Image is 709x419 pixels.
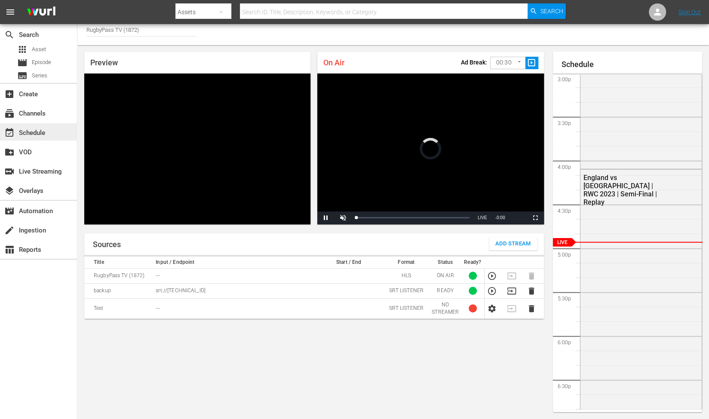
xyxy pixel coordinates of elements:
span: VOD [4,147,15,157]
span: Channels [4,108,15,119]
button: Configure [487,304,497,313]
td: --- [153,298,314,318]
p: Ad Break: [461,59,487,66]
button: Picture-in-Picture [509,211,527,224]
img: ans4CAIJ8jUAAAAAAAAAAAAAAAAAAAAAAAAgQb4GAAAAAAAAAAAAAAAAAAAAAAAAJMjXAAAAAAAAAAAAAAAAAAAAAAAAgAT5G... [21,2,62,22]
button: Preview Stream [487,271,497,281]
button: Fullscreen [527,211,544,224]
div: 00:30 [490,55,525,71]
span: Create [4,89,15,99]
td: ON AIR [429,268,461,283]
button: Transition [507,286,516,296]
h1: Schedule [562,60,703,69]
span: Episode [32,58,51,67]
button: Add Stream [489,238,537,251]
h1: Sources [93,240,121,249]
span: Add Stream [495,239,531,249]
button: Pause [317,211,335,224]
span: Overlays [4,186,15,196]
span: Asset [17,44,28,55]
th: Format [383,257,429,269]
td: --- [153,268,314,283]
span: slideshow_sharp [527,58,537,68]
div: England vs [GEOGRAPHIC_DATA] | RWC 2023 | Semi-Final | Replay [583,174,662,206]
span: Series [17,70,28,81]
td: Test [84,298,153,318]
p: srt://[TECHNICAL_ID] [156,287,312,294]
a: Sign Out [678,9,701,15]
span: LIVE [478,215,487,220]
th: Ready? [461,257,484,269]
button: Search [528,3,565,19]
th: Input / Endpoint [153,257,314,269]
span: Series [32,71,47,80]
span: Schedule [4,128,15,138]
td: NO STREAMER [429,298,461,318]
span: On Air [323,58,344,67]
span: Automation [4,206,15,216]
div: Video Player [84,73,310,224]
button: Delete [527,304,536,313]
td: SRT LISTENER [383,283,429,298]
button: Preview Stream [487,286,497,296]
span: switch_video [4,166,15,177]
th: Status [429,257,461,269]
button: Delete [527,286,536,296]
span: Search [540,3,563,19]
div: Video Player [317,73,543,224]
span: Ingestion [4,225,15,235]
th: Title [84,257,153,269]
span: - [495,215,497,220]
button: Seek to live, currently behind live [474,211,491,224]
span: menu [5,7,15,17]
th: Start / End [314,257,383,269]
div: Progress Bar [356,217,469,218]
td: HLS [383,268,429,283]
span: 0:00 [497,215,505,220]
span: Asset [32,45,46,54]
td: RugbyPass TV (1872) [84,268,153,283]
button: Unmute [335,211,352,224]
td: backup [84,283,153,298]
td: READY [429,283,461,298]
span: Search [4,30,15,40]
span: Preview [90,58,118,67]
span: Reports [4,245,15,255]
span: Episode [17,58,28,68]
td: SRT LISTENER [383,298,429,318]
